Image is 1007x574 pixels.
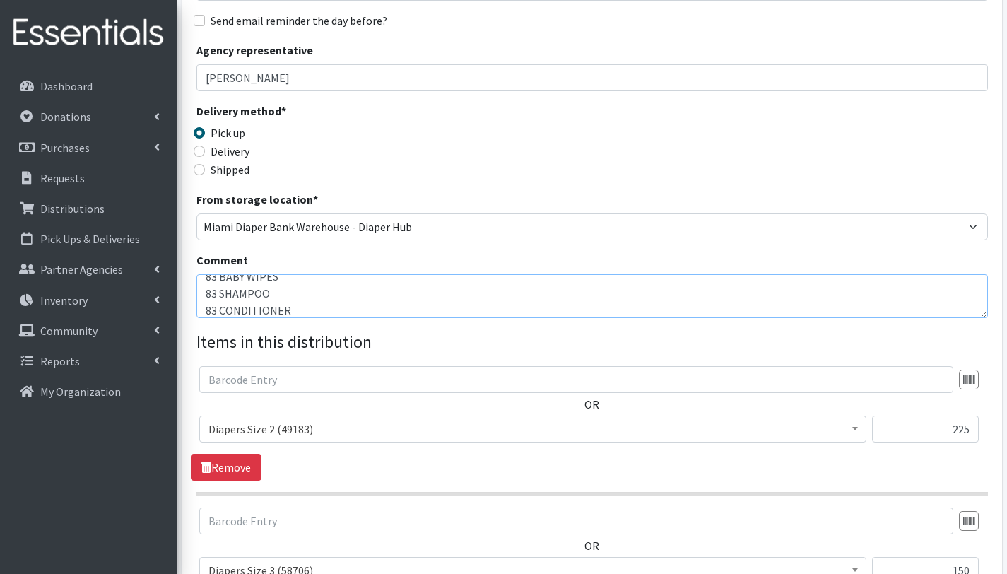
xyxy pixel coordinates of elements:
[6,225,171,253] a: Pick Ups & Deliveries
[196,42,313,59] label: Agency representative
[191,454,261,481] a: Remove
[196,252,248,269] label: Comment
[208,419,857,439] span: Diapers Size 2 (49183)
[199,416,866,443] span: Diapers Size 2 (49183)
[40,354,80,368] p: Reports
[40,79,93,93] p: Dashboard
[6,134,171,162] a: Purchases
[6,72,171,100] a: Dashboard
[196,102,394,124] legend: Delivery method
[211,161,249,178] label: Shipped
[6,286,171,315] a: Inventory
[281,104,286,118] abbr: required
[584,396,599,413] label: OR
[40,110,91,124] p: Donations
[6,102,171,131] a: Donations
[199,366,953,393] input: Barcode Entry
[40,324,98,338] p: Community
[6,255,171,283] a: Partner Agencies
[40,262,123,276] p: Partner Agencies
[6,9,171,57] img: HumanEssentials
[196,329,988,355] legend: Items in this distribution
[40,141,90,155] p: Purchases
[6,377,171,406] a: My Organization
[199,508,953,534] input: Barcode Entry
[40,201,105,216] p: Distributions
[6,347,171,375] a: Reports
[211,124,245,141] label: Pick up
[6,194,171,223] a: Distributions
[40,171,85,185] p: Requests
[6,164,171,192] a: Requests
[211,143,249,160] label: Delivery
[40,232,140,246] p: Pick Ups & Deliveries
[584,537,599,554] label: OR
[211,12,387,29] label: Send email reminder the day before?
[196,191,318,208] label: From storage location
[40,293,88,307] p: Inventory
[6,317,171,345] a: Community
[313,192,318,206] abbr: required
[40,385,121,399] p: My Organization
[872,416,979,443] input: Quantity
